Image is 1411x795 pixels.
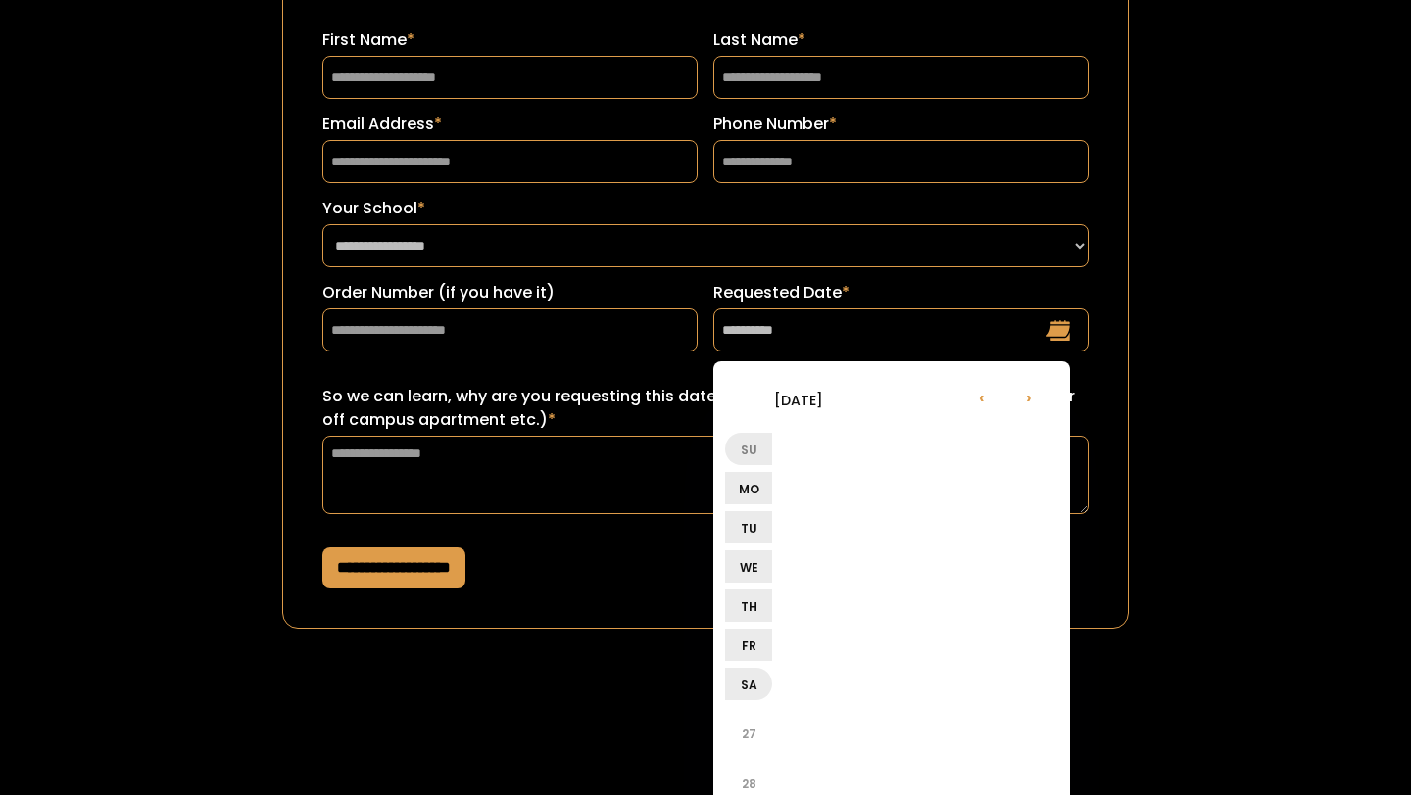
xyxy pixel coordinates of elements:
[322,28,698,52] label: First Name
[725,550,772,583] li: We
[725,433,772,465] li: Su
[958,373,1005,420] li: ‹
[322,281,698,304] label: Order Number (if you have it)
[725,472,772,504] li: Mo
[713,113,1089,136] label: Phone Number
[725,668,772,700] li: Sa
[322,385,1089,432] label: So we can learn, why are you requesting this date? (ex: sorority recruitment, lease turn over for...
[725,511,772,543] li: Tu
[725,589,772,622] li: Th
[725,710,772,757] li: 27
[322,113,698,136] label: Email Address
[713,281,1089,304] label: Requested Date
[725,629,772,661] li: Fr
[725,376,872,423] li: [DATE]
[1005,373,1052,420] li: ›
[713,28,1089,52] label: Last Name
[322,197,1089,220] label: Your School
